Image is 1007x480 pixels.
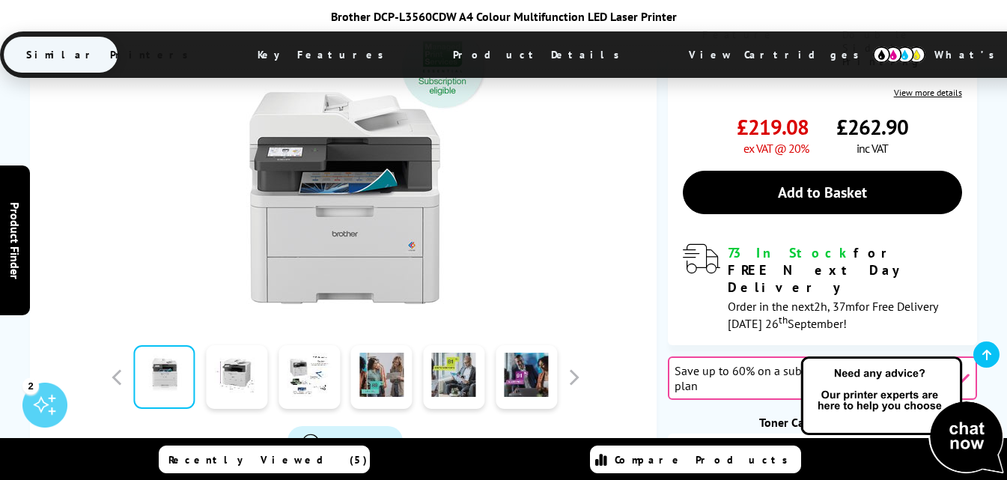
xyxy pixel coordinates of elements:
[675,363,862,393] span: Save up to 60% on a subscription plan
[814,299,855,314] span: 2h, 37m
[159,446,370,473] a: Recently Viewed (5)
[683,244,961,330] div: modal_delivery
[779,313,788,326] sup: th
[615,453,796,467] span: Compare Products
[198,16,492,309] img: Brother DCP-L3560CDW
[836,113,908,141] span: £262.90
[4,37,219,73] span: Similar Printers
[873,46,925,63] img: cmyk-icon.svg
[743,141,809,156] span: ex VAT @ 20%
[728,299,937,331] span: Order in the next for Free Delivery [DATE] 26 September!
[728,244,854,261] span: 73 In Stock
[235,37,414,73] span: Key Features
[857,141,888,156] span: inc VAT
[7,201,22,279] span: Product Finder
[326,434,388,449] span: Watch video
[288,425,403,457] a: Product_All_Videos
[797,354,1007,477] img: Open Live Chat window
[22,377,39,394] div: 2
[894,87,962,98] a: View more details
[668,415,976,430] div: Toner Cartridge Costs
[666,35,895,74] span: View Cartridges
[590,446,801,473] a: Compare Products
[168,453,368,467] span: Recently Viewed (5)
[737,113,809,141] span: £219.08
[728,244,961,296] div: for FREE Next Day Delivery
[683,171,961,214] a: Add to Basket
[431,37,650,73] span: Product Details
